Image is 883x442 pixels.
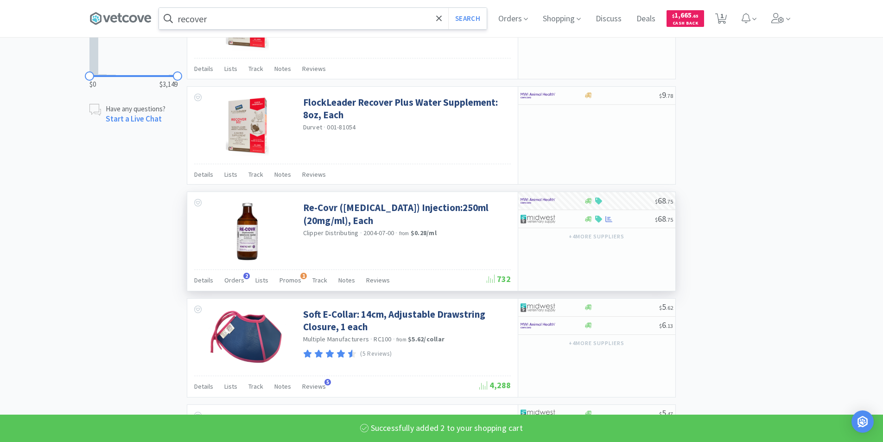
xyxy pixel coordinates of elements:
[324,379,331,385] span: 5
[303,335,369,343] a: Multiple Manufacturers
[302,382,326,391] span: Reviews
[327,123,356,131] span: 001-81054
[248,64,263,73] span: Track
[303,201,508,227] a: Re-Covr ([MEDICAL_DATA]) Injection:250ml (20mg/ml), Each
[274,382,291,391] span: Notes
[303,229,359,237] a: Clipper Distributing
[655,213,673,224] span: 68
[234,201,260,262] img: 75ff9c035fdb46319b0b628cc7bc1bce_359593.png
[312,276,327,284] span: Track
[666,92,673,99] span: . 78
[521,319,555,333] img: f6b2451649754179b5b4e0c70c3f7cb0_2.png
[655,195,673,206] span: 68
[280,276,301,284] span: Promos
[851,410,874,433] div: Open Intercom Messenger
[659,92,662,99] span: $
[302,64,326,73] span: Reviews
[303,123,323,131] a: Durvet
[448,8,487,29] button: Search
[194,64,213,73] span: Details
[659,322,662,329] span: $
[360,229,362,237] span: ·
[521,301,555,314] img: 4dd14cff54a648ac9e977f0c5da9bc2e_5.png
[672,13,674,19] span: $
[159,79,178,90] span: $3,149
[194,170,213,179] span: Details
[692,13,699,19] span: . 65
[659,410,662,417] span: $
[106,104,165,114] p: Have any questions?
[655,216,658,223] span: $
[659,408,673,418] span: 5
[274,64,291,73] span: Notes
[393,335,395,343] span: ·
[672,11,699,19] span: 1,665
[374,335,391,343] span: RC100
[633,15,659,23] a: Deals
[224,276,244,284] span: Orders
[659,301,673,312] span: 5
[666,322,673,329] span: . 13
[521,194,555,208] img: f6b2451649754179b5b4e0c70c3f7cb0_2.png
[89,79,96,90] span: $0
[666,216,673,223] span: . 75
[303,96,508,122] a: FlockLeader Recover Plus Water Supplement: 8oz, Each
[324,123,325,131] span: ·
[521,212,555,226] img: 4dd14cff54a648ac9e977f0c5da9bc2e_5.png
[255,276,268,284] span: Lists
[521,407,555,421] img: 4dd14cff54a648ac9e977f0c5da9bc2e_5.png
[248,170,263,179] span: Track
[370,335,372,343] span: ·
[274,170,291,179] span: Notes
[666,304,673,311] span: . 62
[399,230,409,237] span: from
[408,335,445,343] strong: $5.62 / collar
[666,410,673,417] span: . 47
[194,382,213,391] span: Details
[711,16,731,24] a: 1
[655,198,658,205] span: $
[207,308,287,368] img: 9fd153380c0349d19f78af0541c3616f_129050.png
[592,15,625,23] a: Discuss
[395,229,397,237] span: ·
[194,276,213,284] span: Details
[360,349,392,359] p: (5 Reviews)
[659,320,673,330] span: 6
[224,382,237,391] span: Lists
[564,337,629,350] button: +4more suppliers
[666,198,673,205] span: . 75
[487,274,511,284] span: 732
[159,8,487,29] input: Search by item, sku, manufacturer, ingredient, size...
[248,382,263,391] span: Track
[659,90,673,100] span: 9
[224,64,237,73] span: Lists
[672,21,699,27] span: Cash Back
[411,229,437,237] strong: $0.28 / ml
[300,273,307,279] span: 1
[479,380,511,391] span: 4,288
[226,96,268,156] img: e857f17aca4e4c0c890b45bd6571f165_553336.png
[303,308,508,333] a: Soft E-Collar: 14cm, Adjustable Drawstring Closure, 1 each
[303,414,508,440] a: Soft E-Collar: 10cm, Adjustable Drawstring Closure, 1 each
[659,304,662,311] span: $
[224,170,237,179] span: Lists
[366,276,390,284] span: Reviews
[667,6,704,31] a: $1,665.65Cash Back
[338,276,355,284] span: Notes
[363,229,394,237] span: 2004-07-00
[302,170,326,179] span: Reviews
[106,114,162,124] a: Start a Live Chat
[564,230,629,243] button: +4more suppliers
[521,89,555,102] img: f6b2451649754179b5b4e0c70c3f7cb0_2.png
[396,336,407,343] span: from
[243,273,250,279] span: 2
